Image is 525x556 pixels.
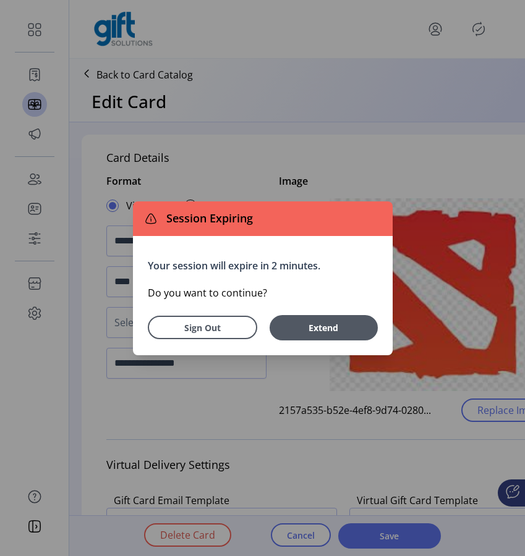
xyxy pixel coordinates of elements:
[148,258,378,273] p: Your session will expire in 2 minutes.
[148,285,378,300] p: Do you want to continue?
[164,321,241,334] span: Sign Out
[148,316,257,339] button: Sign Out
[276,321,372,334] span: Extend
[161,210,253,227] span: Session Expiring
[270,315,378,340] button: Extend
